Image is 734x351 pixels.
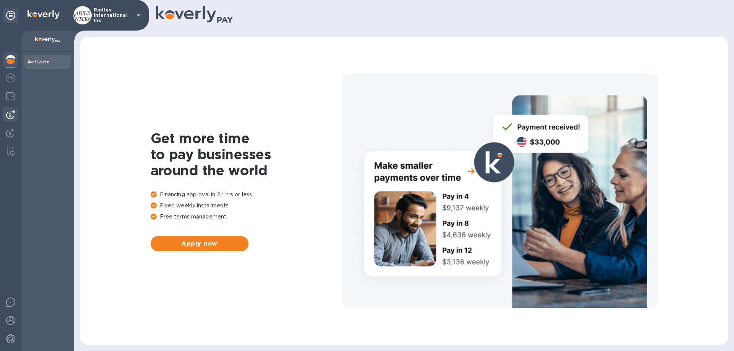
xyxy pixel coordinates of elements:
b: Activate [28,59,50,65]
p: Financing approval in 24 hrs or less. [151,191,342,199]
img: Foreign exchange [6,73,15,82]
p: Fixed weekly installments. [151,202,342,210]
img: Wallets [6,92,15,101]
p: Free terms management. [151,213,342,221]
img: Logo [28,10,60,19]
button: Apply now [151,236,248,251]
span: Apply now [157,239,242,248]
div: Unpin categories [3,8,18,23]
p: Radius International Inc [94,7,132,23]
h1: Get more time to pay businesses around the world [151,130,342,178]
